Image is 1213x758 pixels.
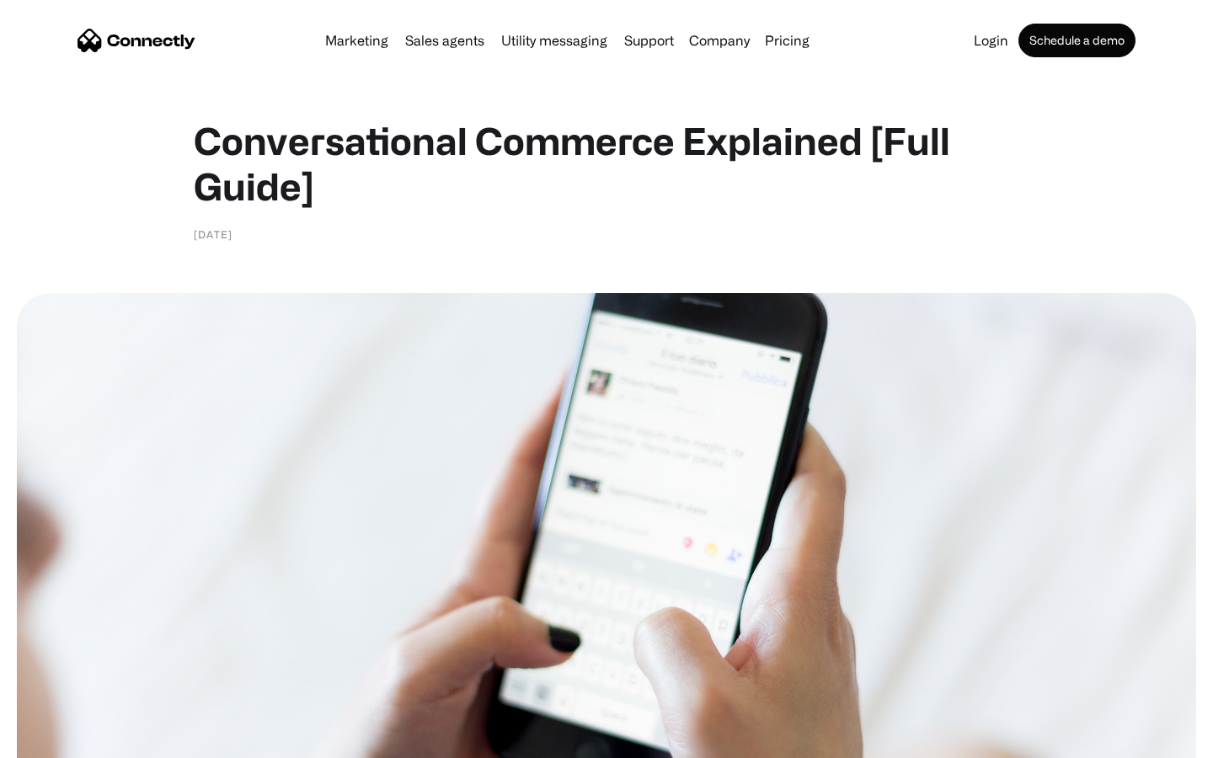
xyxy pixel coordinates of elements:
a: Support [617,34,681,47]
a: Pricing [758,34,816,47]
ul: Language list [34,729,101,752]
div: [DATE] [194,226,232,243]
div: Company [689,29,750,52]
h1: Conversational Commerce Explained [Full Guide] [194,118,1019,209]
a: Utility messaging [494,34,614,47]
aside: Language selected: English [17,729,101,752]
a: Schedule a demo [1018,24,1136,57]
a: Marketing [318,34,395,47]
a: Sales agents [398,34,491,47]
a: Login [967,34,1015,47]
